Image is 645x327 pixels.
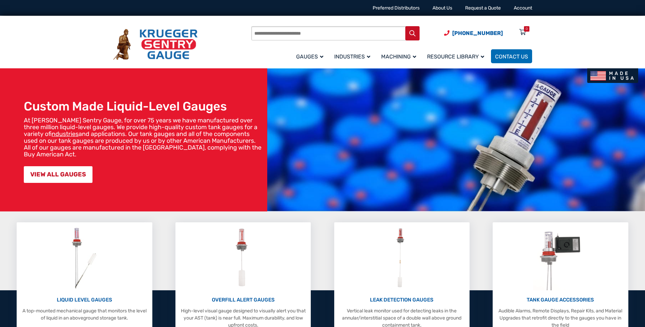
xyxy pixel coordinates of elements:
[113,29,198,60] img: Krueger Sentry Gauge
[388,226,415,290] img: Leak Detection Gauges
[292,48,330,64] a: Gauges
[533,226,588,290] img: Tank Gauge Accessories
[444,29,503,37] a: Phone Number (920) 434-8860
[427,53,484,60] span: Resource Library
[452,30,503,36] span: [PHONE_NUMBER]
[377,48,423,64] a: Machining
[432,5,452,11] a: About Us
[423,48,491,64] a: Resource Library
[334,53,370,60] span: Industries
[24,99,264,114] h1: Custom Made Liquid-Level Gauges
[495,53,528,60] span: Contact Us
[52,130,79,138] a: industries
[491,49,532,63] a: Contact Us
[330,48,377,64] a: Industries
[228,226,258,290] img: Overfill Alert Gauges
[496,296,625,304] p: TANK GAUGE ACCESSORIES
[296,53,323,60] span: Gauges
[526,26,528,32] div: 0
[465,5,501,11] a: Request a Quote
[338,296,466,304] p: LEAK DETECTION GAUGES
[381,53,416,60] span: Machining
[20,307,149,322] p: A top-mounted mechanical gauge that monitors the level of liquid in an aboveground storage tank.
[514,5,532,11] a: Account
[373,5,420,11] a: Preferred Distributors
[24,117,264,158] p: At [PERSON_NAME] Sentry Gauge, for over 75 years we have manufactured over three million liquid-l...
[179,296,307,304] p: OVERFILL ALERT GAUGES
[587,68,638,83] img: Made In USA
[20,296,149,304] p: LIQUID LEVEL GAUGES
[66,226,102,290] img: Liquid Level Gauges
[24,166,92,183] a: VIEW ALL GAUGES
